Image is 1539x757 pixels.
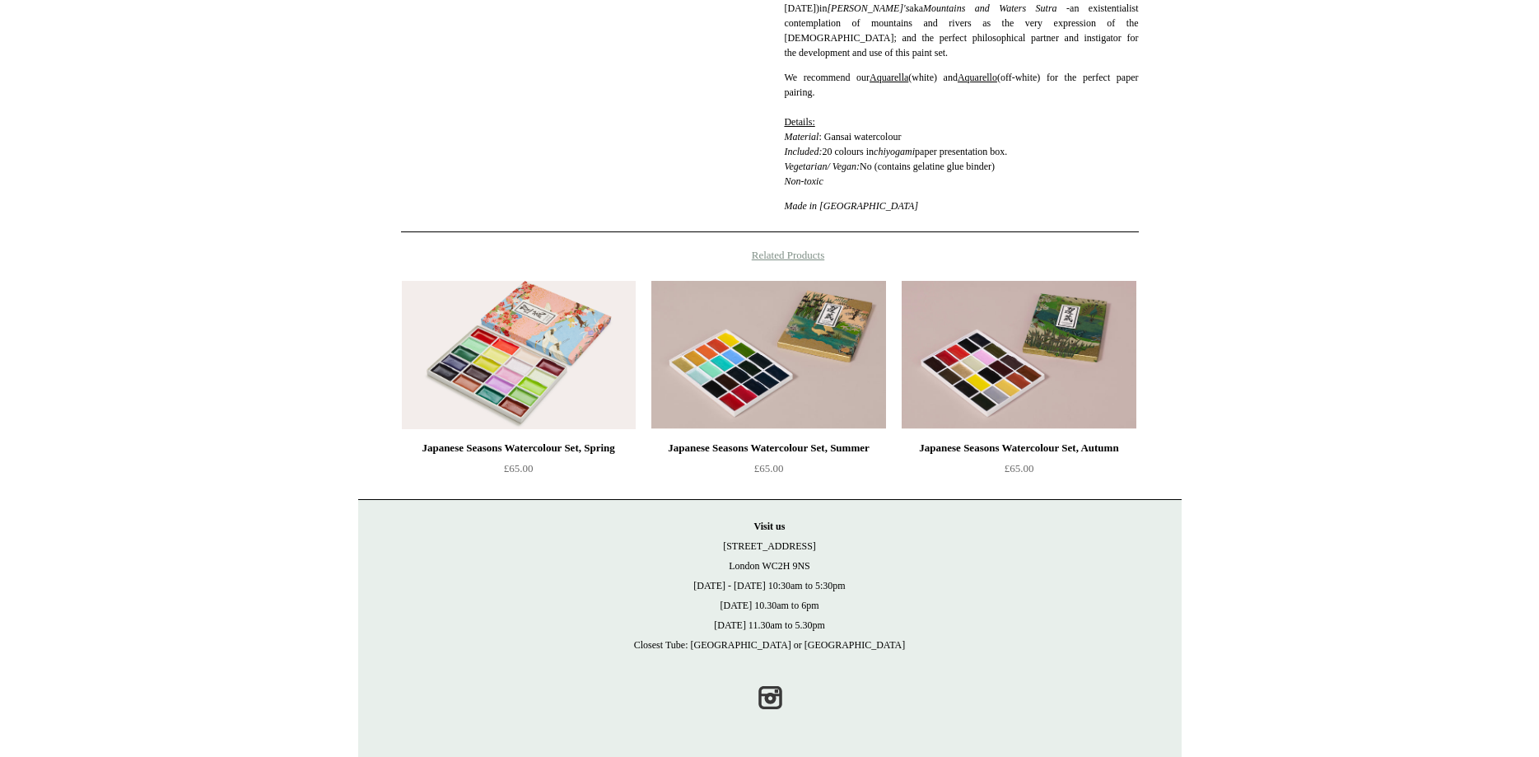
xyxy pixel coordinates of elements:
em: Mountains and Waters Sutra - [923,2,1070,14]
img: Japanese Seasons Watercolour Set, Spring [402,281,636,429]
a: Japanese Seasons Watercolour Set, Summer Japanese Seasons Watercolour Set, Summer [651,281,885,429]
a: Japanese Seasons Watercolour Set, Spring £65.00 [402,438,636,506]
div: Japanese Seasons Watercolour Set, Summer [655,438,881,458]
a: Japanese Seasons Watercolour Set, Spring Japanese Seasons Watercolour Set, Spring [402,281,636,429]
a: Aquarello [958,72,997,83]
h4: Related Products [358,249,1182,262]
em: Made in [GEOGRAPHIC_DATA] [784,200,918,212]
a: Instagram [752,680,788,716]
em: chiyogami [874,146,915,157]
em: [PERSON_NAME]'s [827,2,909,14]
span: : Gansai watercolour [784,116,901,143]
i: Material [784,131,818,143]
span: 20 colours in paper presentation box. [784,146,1007,157]
a: Japanese Seasons Watercolour Set, Autumn £65.00 [902,438,1136,506]
span: No (contains gelatine glue binder) [784,161,995,172]
em: Included: [784,146,822,157]
em: Non-toxic [784,175,823,187]
span: Details: [784,116,814,128]
div: Japanese Seasons Watercolour Set, Spring [406,438,632,458]
a: Aquarella [870,72,908,83]
p: [STREET_ADDRESS] London WC2H 9NS [DATE] - [DATE] 10:30am to 5:30pm [DATE] 10.30am to 6pm [DATE] 1... [375,516,1165,655]
span: We recommend our (white) and (off-white) for the perfect paper pairing. [784,72,1138,98]
span: £65.00 [1005,462,1034,474]
em: Vegetarian/ Vegan: [784,161,860,172]
img: Japanese Seasons Watercolour Set, Autumn [902,281,1136,429]
img: Japanese Seasons Watercolour Set, Summer [651,281,885,429]
span: £65.00 [504,462,534,474]
span: £65.00 [754,462,784,474]
div: Japanese Seasons Watercolour Set, Autumn [906,438,1131,458]
a: Japanese Seasons Watercolour Set, Summer £65.00 [651,438,885,506]
a: Japanese Seasons Watercolour Set, Autumn Japanese Seasons Watercolour Set, Autumn [902,281,1136,429]
strong: Visit us [754,521,786,532]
